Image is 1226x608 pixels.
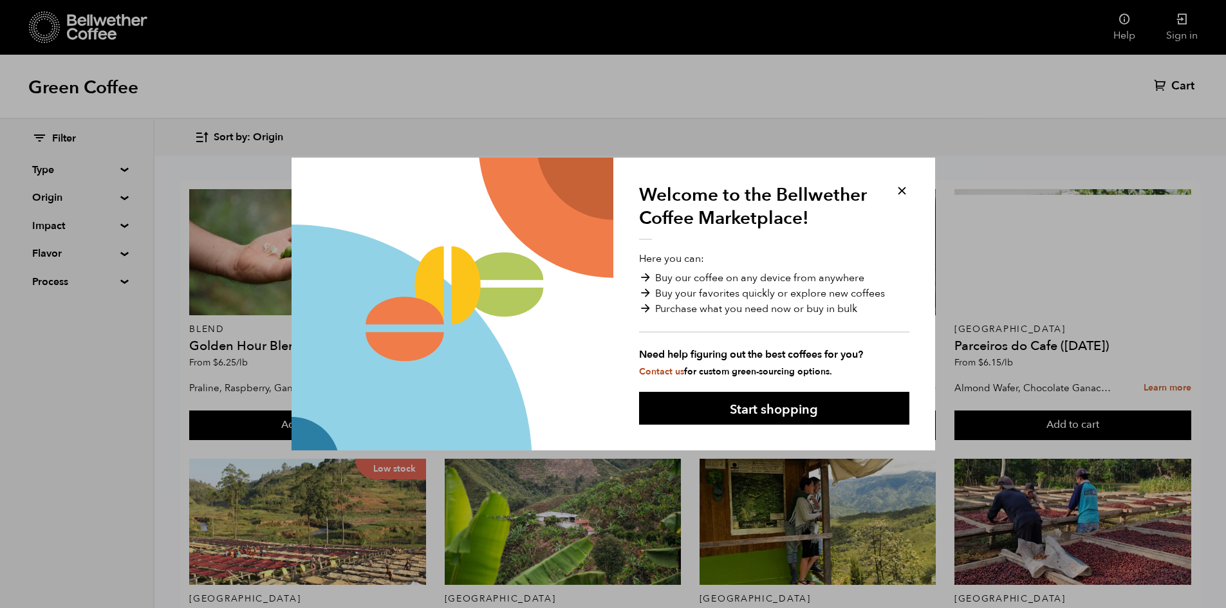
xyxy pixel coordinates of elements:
p: Here you can: [639,251,909,378]
small: for custom green-sourcing options. [639,365,832,378]
li: Purchase what you need now or buy in bulk [639,301,909,317]
strong: Need help figuring out the best coffees for you? [639,347,909,362]
li: Buy your favorites quickly or explore new coffees [639,286,909,301]
h1: Welcome to the Bellwether Coffee Marketplace! [639,183,877,240]
a: Contact us [639,365,684,378]
li: Buy our coffee on any device from anywhere [639,270,909,286]
button: Start shopping [639,392,909,425]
